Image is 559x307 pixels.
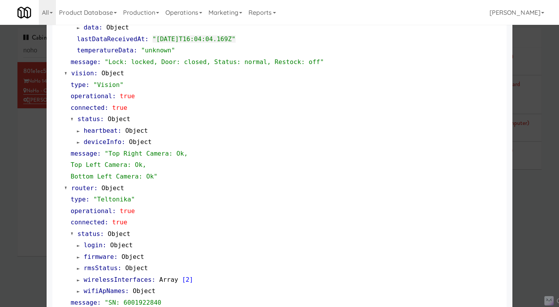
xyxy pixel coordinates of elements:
[84,138,122,146] span: deviceInfo
[84,287,125,295] span: wifiApNames
[78,115,100,123] span: status
[120,92,135,100] span: true
[105,219,109,226] span: :
[71,219,105,226] span: connected
[84,24,99,31] span: data
[86,196,90,203] span: :
[106,24,129,31] span: Object
[108,115,130,123] span: Object
[105,104,109,111] span: :
[125,127,148,134] span: Object
[122,138,125,146] span: :
[112,219,127,226] span: true
[100,230,104,238] span: :
[182,276,186,283] span: [
[94,184,98,192] span: :
[153,35,236,43] span: "[DATE]T16:04:04.169Z"
[134,47,137,54] span: :
[112,92,116,100] span: :
[152,276,156,283] span: :
[97,58,101,66] span: :
[97,150,101,157] span: :
[118,127,122,134] span: :
[99,24,102,31] span: :
[189,276,193,283] span: ]
[120,207,135,215] span: true
[108,230,130,238] span: Object
[133,287,155,295] span: Object
[100,115,104,123] span: :
[71,104,105,111] span: connected
[97,299,101,306] span: :
[84,264,118,272] span: rmsStatus
[86,81,90,88] span: :
[145,35,149,43] span: :
[112,207,116,215] span: :
[84,241,103,249] span: login
[71,196,86,203] span: type
[71,92,112,100] span: operational
[110,241,133,249] span: Object
[125,287,129,295] span: :
[141,47,175,54] span: "unknown"
[129,138,151,146] span: Object
[125,264,148,272] span: Object
[17,6,31,19] img: Micromart
[71,150,97,157] span: message
[77,35,145,43] span: lastDataReceivedAt
[71,184,94,192] span: router
[84,276,152,283] span: wirelessInterfaces
[77,47,134,54] span: temperatureData
[71,299,97,306] span: message
[102,241,106,249] span: :
[112,104,127,111] span: true
[93,196,135,203] span: "Teltonika"
[122,253,144,260] span: Object
[159,276,178,283] span: Array
[71,69,94,77] span: vision
[93,81,123,88] span: "Vision"
[78,230,100,238] span: status
[84,253,114,260] span: firmware
[71,207,112,215] span: operational
[101,184,124,192] span: Object
[71,150,188,180] span: "Top Right Camera: Ok, Top Left Camera: Ok, Bottom Left Camera: Ok"
[118,264,122,272] span: :
[114,253,118,260] span: :
[186,276,189,283] span: 2
[71,58,97,66] span: message
[105,58,324,66] span: "Lock: locked, Door: closed, Status: normal, Restock: off"
[101,69,124,77] span: Object
[84,127,118,134] span: heartbeat
[71,81,86,88] span: type
[94,69,98,77] span: :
